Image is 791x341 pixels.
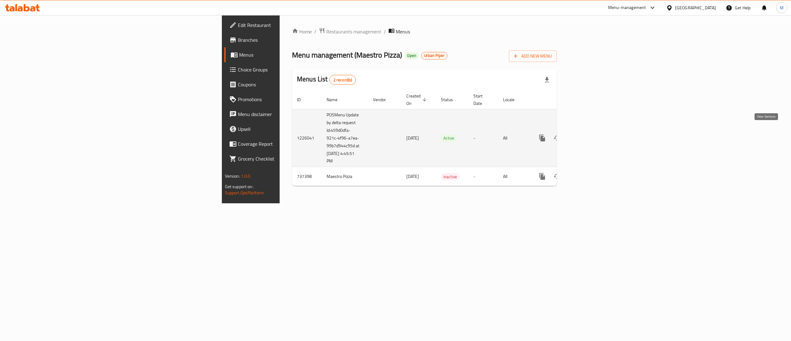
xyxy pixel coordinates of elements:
[468,167,498,186] td: -
[224,92,354,107] a: Promotions
[238,96,349,103] span: Promotions
[225,183,253,191] span: Get support on:
[675,4,716,11] div: [GEOGRAPHIC_DATA]
[384,28,386,35] li: /
[238,66,349,73] span: Choice Groups
[503,96,522,103] span: Locale
[224,47,354,62] a: Menus
[509,50,557,62] button: Add New Menu
[421,53,447,58] span: Urban Piper
[225,172,240,180] span: Version:
[329,75,356,85] div: Total records count
[241,172,251,180] span: 1.0.0
[238,110,349,118] span: Menu disclaimer
[238,36,349,44] span: Branches
[224,151,354,166] a: Grocery Checklist
[539,72,554,87] div: Export file
[373,96,394,103] span: Vendor
[297,96,309,103] span: ID
[780,4,784,11] span: M
[224,107,354,122] a: Menu disclaimer
[498,109,530,167] td: All
[441,135,457,142] span: Active
[297,75,356,85] h2: Menus List
[406,172,419,180] span: [DATE]
[224,62,354,77] a: Choice Groups
[330,77,356,83] span: 2 record(s)
[224,32,354,47] a: Branches
[441,96,461,103] span: Status
[238,155,349,162] span: Grocery Checklist
[224,122,354,136] a: Upsell
[468,109,498,167] td: -
[238,21,349,29] span: Edit Restaurant
[404,52,419,59] div: Open
[224,18,354,32] a: Edit Restaurant
[530,90,599,109] th: Actions
[225,189,264,197] a: Support.OpsPlatform
[498,167,530,186] td: All
[550,169,565,184] button: Change Status
[238,125,349,133] span: Upsell
[239,51,349,58] span: Menus
[406,134,419,142] span: [DATE]
[292,90,599,186] table: enhanced table
[535,131,550,145] button: more
[327,96,345,103] span: Name
[608,4,646,11] div: Menu-management
[224,77,354,92] a: Coupons
[396,28,410,35] span: Menus
[473,92,491,107] span: Start Date
[514,52,552,60] span: Add New Menu
[224,136,354,151] a: Coverage Report
[404,53,419,58] span: Open
[292,28,557,36] nav: breadcrumb
[238,140,349,148] span: Coverage Report
[238,81,349,88] span: Coupons
[406,92,429,107] span: Created On
[535,169,550,184] button: more
[550,131,565,145] button: Change Status
[441,173,459,180] span: Inactive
